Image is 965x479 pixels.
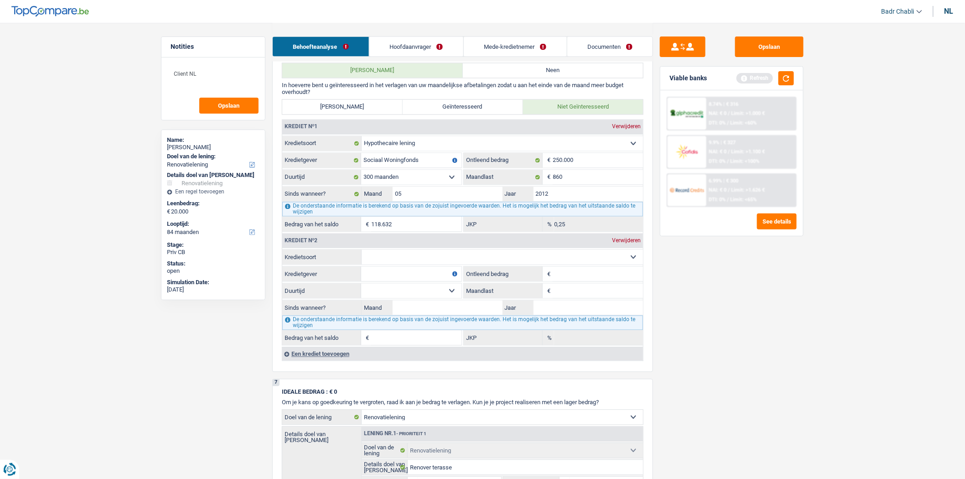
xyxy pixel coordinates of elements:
input: MM [393,301,503,315]
div: Verwijderen [610,124,643,130]
span: € [543,267,553,281]
span: € [543,170,553,185]
input: JJJJ [534,301,643,315]
div: Lening nr.1 [362,431,429,437]
label: Duurtijd [282,284,361,298]
label: Doel van de lening: [167,153,258,160]
button: Opslaan [199,98,259,114]
label: [PERSON_NAME] [282,63,463,78]
div: Viable banks [669,74,707,82]
label: Doel van de lening [282,410,362,425]
img: TopCompare Logo [11,6,89,17]
label: JKP [464,331,543,345]
label: Details doel van [PERSON_NAME] [282,427,361,443]
div: 6.99% | € 300 [709,178,739,184]
label: Bedrag van het saldo [282,331,361,345]
img: AlphaCredit [670,109,704,119]
span: Limit: <100% [731,158,760,164]
span: / [728,110,730,116]
div: Verwijderen [610,238,643,244]
div: Refresh [737,73,773,83]
div: open [167,267,259,275]
div: [DATE] [167,286,259,293]
a: Hoofdaanvrager [369,37,463,57]
span: DTI: 0% [709,120,726,126]
label: Ontleend bedrag [464,267,543,281]
span: € [167,208,170,215]
label: Jaar [503,301,534,315]
label: Neen [463,63,643,78]
label: Kredietsoort [282,250,362,265]
label: Leenbedrag: [167,200,258,207]
div: 8.74% | € 316 [709,101,739,107]
div: Simulation Date: [167,279,259,286]
span: Limit: <65% [731,197,757,203]
span: DTI: 0% [709,158,726,164]
span: Limit: >1.000 € [732,110,765,116]
img: Record Credits [670,182,704,198]
div: nl [944,7,954,16]
label: Doel van de lening [362,443,408,458]
p: In hoeverre bent u geïnteresseerd in het verlagen van uw maandelijkse afbetalingen zodat u aan he... [282,82,643,96]
a: Mede-kredietnemer [464,37,567,57]
span: € [361,331,371,345]
label: Duurtijd [282,170,361,185]
label: Maandlast [464,284,543,298]
span: Limit: <60% [731,120,757,126]
span: % [543,217,554,232]
input: JJJJ [534,187,643,202]
div: De onderstaande informatie is berekend op basis van de zojuist ingevoerde waarden. Het is mogelij... [282,202,643,217]
label: Sinds wanneer? [282,187,362,202]
span: Opslaan [218,103,240,109]
div: Krediet nº2 [282,238,320,244]
label: Ontleend bedrag [464,153,543,168]
label: [PERSON_NAME] [282,100,403,115]
label: Sinds wanneer? [282,301,362,315]
div: Priv CB [167,249,259,256]
h5: Notities [171,43,256,51]
div: De onderstaande informatie is berekend op basis van de zojuist ingevoerde waarden. Het is mogelij... [282,316,643,330]
button: Opslaan [735,36,804,57]
input: MM [393,187,503,202]
div: Krediet nº1 [282,124,320,130]
span: NAI: € 0 [709,110,727,116]
a: Behoefteanalyse [273,37,369,57]
img: Cofidis [670,143,704,160]
span: Limit: >1.100 € [732,149,765,155]
label: Details doel van [PERSON_NAME] [362,460,408,475]
div: 9.9% | € 327 [709,140,736,146]
label: Kredietgever [282,153,361,168]
span: DTI: 0% [709,197,726,203]
a: Documenten [567,37,653,57]
span: - Prioriteit 1 [396,432,426,437]
div: [PERSON_NAME] [167,144,259,151]
label: Maandlast [464,170,543,185]
span: € [361,217,371,232]
div: Details doel van [PERSON_NAME] [167,172,259,179]
label: Maand [362,301,393,315]
span: Badr Chabli [882,8,914,16]
span: NAI: € 0 [709,149,727,155]
span: IDEALE BEDRAG : € 0 [282,389,337,396]
button: See details [757,213,797,229]
label: Kredietsoort [282,136,362,151]
span: € [543,153,553,168]
div: Status: [167,260,259,267]
span: Limit: >1.626 € [732,187,765,193]
div: Een krediet toevoegen [282,347,643,361]
span: / [728,149,730,155]
div: Name: [167,136,259,144]
a: Badr Chabli [874,4,922,19]
div: 7 [273,380,280,386]
label: Jaar [503,187,534,202]
label: Kredietgever [282,267,361,281]
label: Geïnteresseerd [403,100,523,115]
div: Stage: [167,241,259,249]
span: NAI: € 0 [709,187,727,193]
label: JKP [464,217,543,232]
label: Bedrag van het saldo [282,217,361,232]
label: Maand [362,187,393,202]
span: % [543,331,554,345]
span: / [727,197,729,203]
div: Een regel toevoegen [167,188,259,195]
